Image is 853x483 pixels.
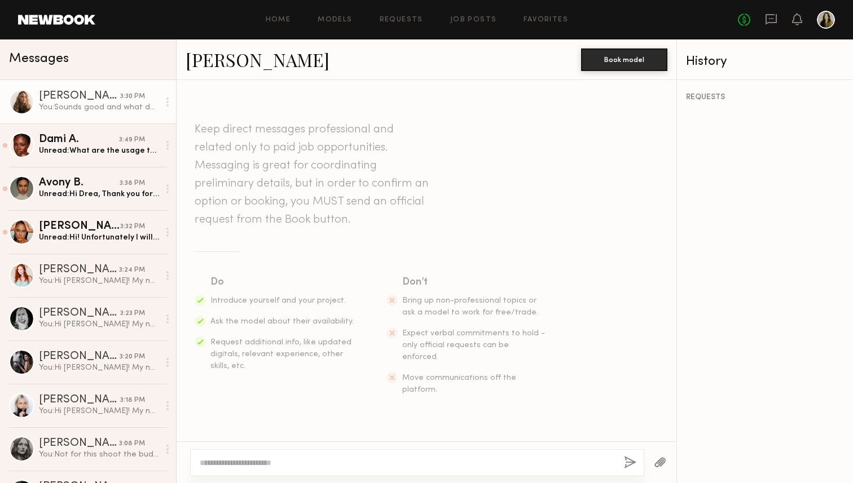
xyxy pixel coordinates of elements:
[39,264,119,276] div: [PERSON_NAME]
[119,438,145,449] div: 3:08 PM
[120,178,145,189] div: 3:38 PM
[39,276,159,286] div: You: Hi [PERSON_NAME]! My name is Drea I'm booking models for a jewelry shoot for June Rings [DAT...
[39,438,119,449] div: [PERSON_NAME]
[39,232,159,243] div: Unread: Hi! Unfortunately I will be out of town from the [DATE]-[DATE]!
[39,221,120,232] div: [PERSON_NAME]
[524,16,568,24] a: Favorites
[39,91,120,102] div: [PERSON_NAME]
[120,91,145,102] div: 3:30 PM
[266,16,291,24] a: Home
[119,135,145,145] div: 3:49 PM
[120,395,145,406] div: 3:18 PM
[39,362,159,373] div: You: Hi [PERSON_NAME]! My name is Drea I'm booking models for a jewelry shoot for June Rings [DAT...
[39,145,159,156] div: Unread: What are the usage terms?
[39,395,120,406] div: [PERSON_NAME]
[402,274,547,290] div: Don’t
[39,351,120,362] div: [PERSON_NAME]
[120,221,145,232] div: 3:32 PM
[39,189,159,200] div: Unread: Hi Drea, Thank you for reaching out! I’m available [DATE][DATE] at that time. Just to con...
[686,94,844,101] div: REQUESTS
[450,16,497,24] a: Job Posts
[686,55,844,68] div: History
[210,297,346,304] span: Introduce yourself and your project.
[39,178,120,189] div: Avony B.
[581,48,667,71] button: Book model
[39,406,159,416] div: You: Hi [PERSON_NAME]! My name is Drea I'm booking models for a jewelry shoot for June Rings [DAT...
[186,47,329,72] a: [PERSON_NAME]
[119,265,145,276] div: 3:24 PM
[318,16,352,24] a: Models
[9,52,69,65] span: Messages
[402,374,516,393] span: Move communications off the platform.
[120,352,145,362] div: 3:20 PM
[402,297,538,316] span: Bring up non-professional topics or ask a model to work for free/trade.
[39,102,159,113] div: You: Sounds good and what does your usage rate usually look like?
[210,274,355,290] div: Do
[380,16,423,24] a: Requests
[39,134,119,145] div: Dami A.
[39,319,159,330] div: You: Hi [PERSON_NAME]! My name is Drea I'm booking models for a jewelry shoot for June Rings [DAT...
[39,308,120,319] div: [PERSON_NAME]
[581,54,667,64] a: Book model
[402,330,545,361] span: Expect verbal commitments to hold - only official requests can be enforced.
[195,121,432,229] header: Keep direct messages professional and related only to paid job opportunities. Messaging is great ...
[120,308,145,319] div: 3:23 PM
[210,318,354,325] span: Ask the model about their availability.
[39,449,159,460] div: You: Not for this shoot the budget is locked. But if that doesn't work let me know and I'll reach...
[210,339,351,370] span: Request additional info, like updated digitals, relevant experience, other skills, etc.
